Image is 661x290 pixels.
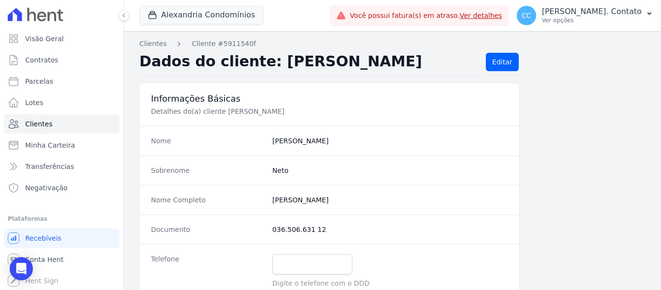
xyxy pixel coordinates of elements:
[272,166,508,175] dd: Neto
[151,254,265,288] dt: Telefone
[25,183,68,193] span: Negativação
[151,136,265,146] dt: Nome
[139,39,166,49] a: Clientes
[509,2,661,29] button: CC [PERSON_NAME]. Contato Ver opções
[4,72,120,91] a: Parcelas
[4,29,120,48] a: Visão Geral
[4,229,120,248] a: Recebíveis
[8,213,116,225] div: Plataformas
[4,50,120,70] a: Contratos
[10,257,33,280] div: Open Intercom Messenger
[542,7,642,16] p: [PERSON_NAME]. Contato
[4,136,120,155] a: Minha Carteira
[25,140,75,150] span: Minha Carteira
[151,195,265,205] dt: Nome Completo
[151,93,508,105] h3: Informações Básicas
[272,278,508,288] p: Digite o telefone com o DDD
[522,12,531,19] span: CC
[272,225,508,234] dd: 036.506.631 12
[25,98,44,107] span: Lotes
[25,34,64,44] span: Visão Geral
[25,162,74,171] span: Transferências
[4,178,120,198] a: Negativação
[25,76,53,86] span: Parcelas
[139,39,646,49] nav: Breadcrumb
[350,11,502,21] span: Você possui fatura(s) em atraso.
[272,195,508,205] dd: [PERSON_NAME]
[25,233,61,243] span: Recebíveis
[151,166,265,175] dt: Sobrenome
[25,119,52,129] span: Clientes
[25,255,63,264] span: Conta Hent
[4,114,120,134] a: Clientes
[139,6,263,24] button: Alexandria Condomínios
[192,39,256,49] a: Cliente #5911540f
[542,16,642,24] p: Ver opções
[4,93,120,112] a: Lotes
[139,53,478,71] h2: Dados do cliente: [PERSON_NAME]
[25,55,58,65] span: Contratos
[272,136,508,146] dd: [PERSON_NAME]
[151,225,265,234] dt: Documento
[4,250,120,269] a: Conta Hent
[151,107,476,116] p: Detalhes do(a) cliente [PERSON_NAME]
[460,12,502,19] a: Ver detalhes
[486,53,518,71] a: Editar
[4,157,120,176] a: Transferências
